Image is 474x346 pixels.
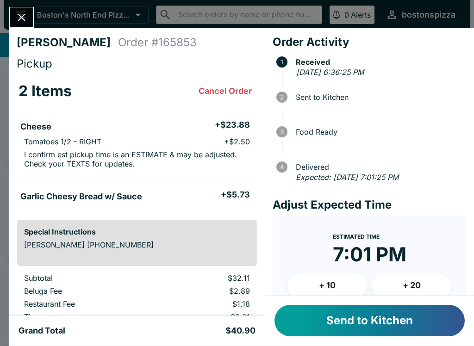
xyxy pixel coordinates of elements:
[20,191,142,202] h5: Garlic Cheesy Bread w/ Sauce
[17,273,257,338] table: orders table
[291,93,467,101] span: Sent to Kitchen
[24,137,101,146] p: Tomatoes 1/2 - RIGHT
[280,93,284,101] text: 2
[333,233,380,240] span: Estimated Time
[291,58,467,66] span: Received
[24,286,149,296] p: Beluga Fee
[273,198,467,212] h4: Adjust Expected Time
[221,189,250,200] h5: + $5.73
[333,242,406,266] time: 7:01 PM
[280,128,284,136] text: 3
[164,286,250,296] p: $2.89
[195,82,256,100] button: Cancel Order
[215,119,250,130] h5: + $23.88
[273,35,467,49] h4: Order Activity
[224,137,250,146] p: + $2.50
[280,163,284,171] text: 4
[24,150,250,168] p: I confirm est pickup time is an ESTIMATE & may be adjusted. Check your TEXTS for updates.
[19,325,65,336] h5: Grand Total
[291,128,467,136] span: Food Ready
[10,7,33,27] button: Close
[24,240,250,249] p: [PERSON_NAME] [PHONE_NUMBER]
[287,274,368,297] button: + 10
[24,312,149,321] p: Tips
[296,68,364,77] em: [DATE] 6:36:25 PM
[296,173,399,182] em: Expected: [DATE] 7:01:25 PM
[24,227,250,236] h6: Special Instructions
[19,82,72,100] h3: 2 Items
[164,299,250,309] p: $1.18
[17,57,52,70] span: Pickup
[164,312,250,321] p: $3.21
[274,305,465,336] button: Send to Kitchen
[118,36,197,49] h4: Order # 165853
[291,163,467,171] span: Delivered
[20,121,51,132] h5: Cheese
[24,273,149,283] p: Subtotal
[24,299,149,309] p: Restaurant Fee
[17,74,257,212] table: orders table
[281,58,283,66] text: 1
[371,274,452,297] button: + 20
[225,325,256,336] h5: $40.90
[164,273,250,283] p: $32.11
[17,36,118,49] h4: [PERSON_NAME]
